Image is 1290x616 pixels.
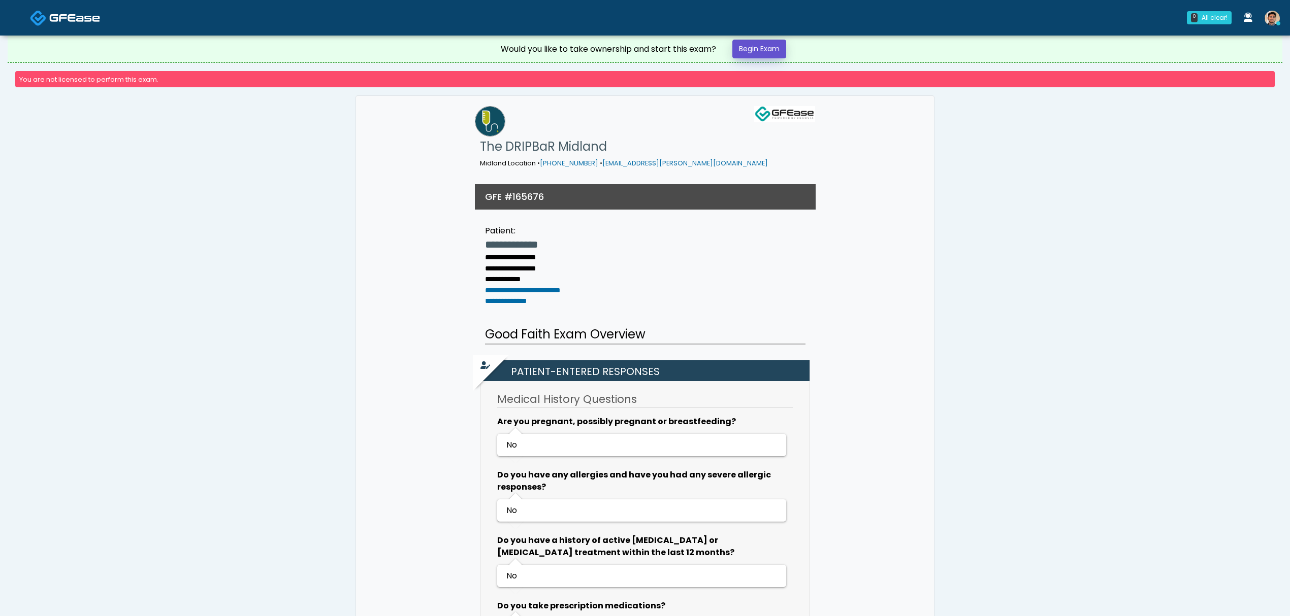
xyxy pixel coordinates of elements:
h3: Medical History Questions [497,392,793,407]
a: Docovia [30,1,100,34]
span: No [506,504,517,516]
h1: The DRIPBaR Midland [480,136,768,157]
small: Midland Location [480,159,768,167]
b: Are you pregnant, possibly pregnant or breastfeeding? [497,416,736,427]
div: Patient: [485,225,595,237]
a: [PHONE_NUMBER] [540,159,598,167]
a: [EMAIL_ADDRESS][PERSON_NAME][DOMAIN_NAME] [602,159,768,167]
b: Do you have a history of active [MEDICAL_DATA] or [MEDICAL_DATA] treatment within the last 12 mon... [497,534,734,558]
b: Do you take prescription medications? [497,600,665,611]
span: • [600,159,602,167]
a: Begin Exam [732,40,786,58]
img: GFEase Logo [754,106,815,122]
div: Would you like to take ownership and start this exam? [501,43,716,55]
h3: GFE #165676 [485,190,544,203]
h2: Good Faith Exam Overview [485,325,805,345]
span: • [537,159,540,167]
h2: Patient-entered Responses [486,360,810,381]
span: No [506,570,517,581]
div: 0 [1191,13,1198,22]
small: You are not licensed to perform this exam. [19,75,158,84]
img: Docovia [49,13,100,23]
b: Do you have any allergies and have you had any severe allergic responses? [497,469,771,493]
img: The DRIPBaR Midland [475,106,505,136]
a: 0 All clear! [1181,7,1238,28]
img: Docovia [30,10,47,26]
img: Kenner Medina [1265,11,1280,26]
span: No [506,439,517,451]
div: All clear! [1202,13,1228,22]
